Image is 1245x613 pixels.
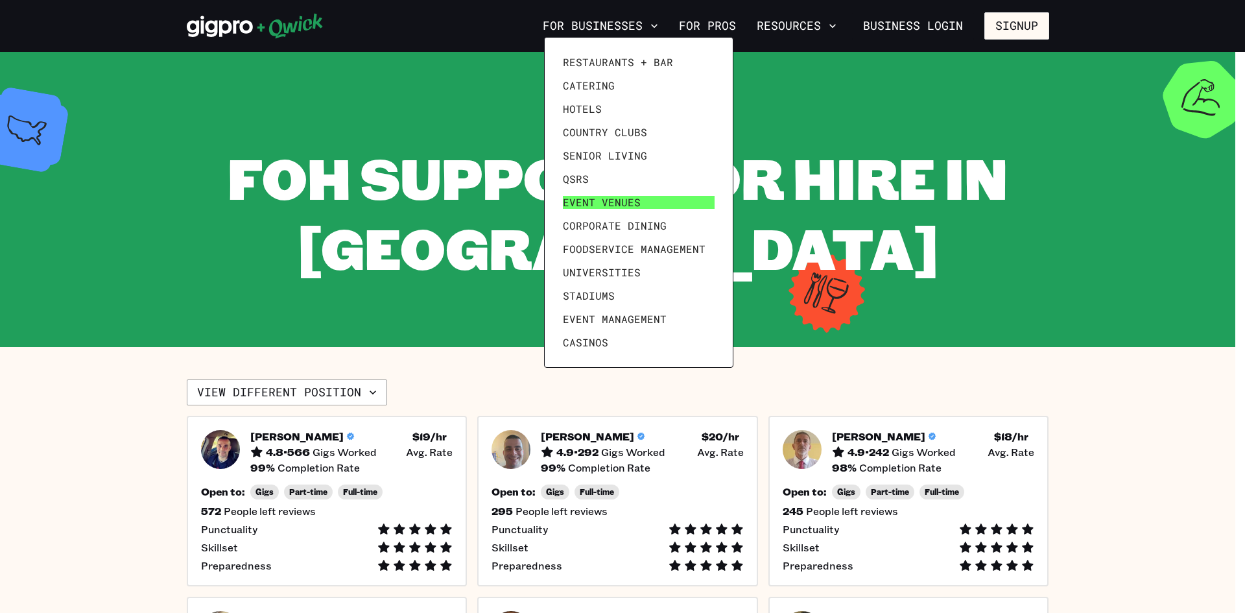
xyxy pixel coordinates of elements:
span: Foodservice Management [563,243,705,256]
span: Catering [563,79,615,92]
span: Country Clubs [563,126,647,139]
span: Event Management [563,313,667,326]
span: Hotels [563,102,602,115]
span: Senior Living [563,149,647,162]
span: Restaurants + Bar [563,56,673,69]
span: Universities [563,266,641,279]
span: Corporate Dining [563,219,667,232]
span: QSRs [563,173,589,186]
span: Casinos [563,336,608,349]
span: Event Venues [563,196,641,209]
span: Stadiums [563,289,615,302]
